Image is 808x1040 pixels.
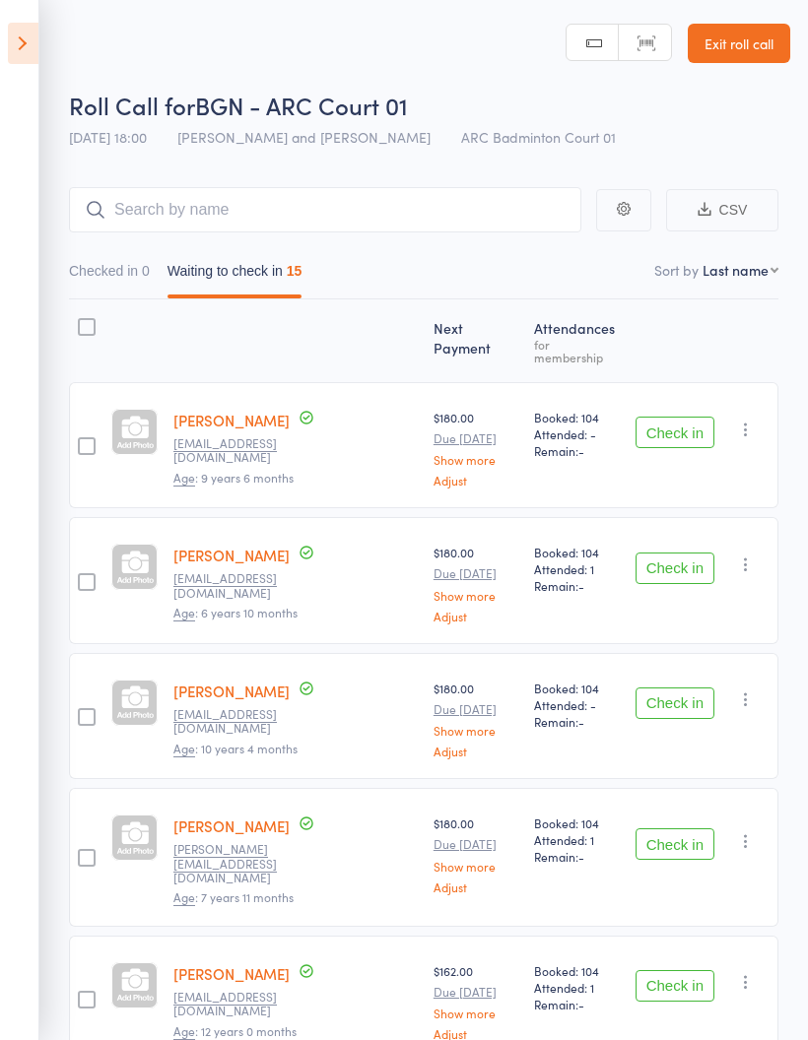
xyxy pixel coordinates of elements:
[173,888,294,906] span: : 7 years 11 months
[534,560,619,577] span: Attended: 1
[534,680,619,696] span: Booked: 104
[434,1007,518,1019] a: Show more
[142,263,150,279] div: 0
[173,681,290,701] a: [PERSON_NAME]
[534,831,619,848] span: Attended: 1
[173,990,302,1018] small: rkaukoti@gmail.com
[434,409,518,487] div: $180.00
[534,848,619,865] span: Remain:
[69,127,147,147] span: [DATE] 18:00
[534,814,619,831] span: Booked: 104
[578,442,584,459] span: -
[69,187,581,232] input: Search by name
[636,687,714,719] button: Check in
[173,604,298,621] span: : 6 years 10 months
[578,713,584,730] span: -
[534,996,619,1012] span: Remain:
[434,431,518,445] small: Due [DATE]
[636,970,714,1002] button: Check in
[688,24,790,63] a: Exit roll call
[434,837,518,851] small: Due [DATE]
[703,260,769,280] div: Last name
[534,696,619,713] span: Attended: -
[578,577,584,594] span: -
[434,880,518,893] a: Adjust
[173,740,298,757] span: : 10 years 4 months
[534,409,619,425] span: Booked: 104
[534,442,619,459] span: Remain:
[578,848,584,865] span: -
[434,745,518,757] a: Adjust
[636,552,714,584] button: Check in
[434,962,518,1040] div: $162.00
[173,815,290,836] a: [PERSON_NAME]
[534,979,619,996] span: Attended: 1
[173,842,302,884] small: Karthik.ram17@gmail.com
[434,610,518,622] a: Adjust
[666,189,778,231] button: CSV
[534,713,619,730] span: Remain:
[173,963,290,984] a: [PERSON_NAME]
[434,724,518,737] a: Show more
[636,828,714,860] button: Check in
[69,89,195,121] span: Roll Call for
[654,260,699,280] label: Sort by
[168,253,303,298] button: Waiting to check in15
[434,680,518,757] div: $180.00
[173,707,302,736] small: jagankankipati@gmail.com
[287,263,303,279] div: 15
[426,308,526,373] div: Next Payment
[636,417,714,448] button: Check in
[434,702,518,716] small: Due [DATE]
[578,996,584,1012] span: -
[177,127,431,147] span: [PERSON_NAME] and [PERSON_NAME]
[534,425,619,442] span: Attended: -
[173,545,290,565] a: [PERSON_NAME]
[434,474,518,487] a: Adjust
[434,985,518,999] small: Due [DATE]
[173,410,290,430] a: [PERSON_NAME]
[434,1027,518,1040] a: Adjust
[434,814,518,892] div: $180.00
[173,571,302,600] small: jvshop560@gmail.com
[534,962,619,979] span: Booked: 104
[434,860,518,873] a: Show more
[434,566,518,580] small: Due [DATE]
[434,544,518,621] div: $180.00
[173,469,294,487] span: : 9 years 6 months
[195,89,408,121] span: BGN - ARC Court 01
[69,253,150,298] button: Checked in0
[526,308,627,373] div: Atten­dances
[173,1022,297,1040] span: : 12 years 0 months
[434,453,518,466] a: Show more
[461,127,616,147] span: ARC Badminton Court 01
[534,338,619,363] div: for membership
[534,577,619,594] span: Remain:
[434,589,518,602] a: Show more
[534,544,619,560] span: Booked: 104
[173,436,302,465] small: Itsforpromotion07@gmail.com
